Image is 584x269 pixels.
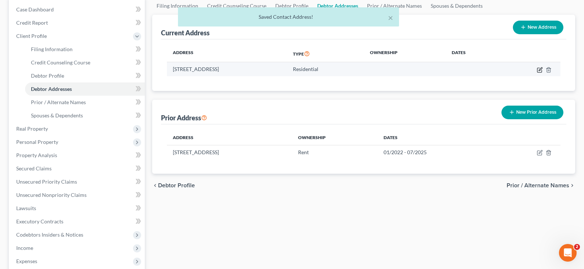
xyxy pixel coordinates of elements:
div: Saved Contact Address! [184,13,393,21]
td: Rent [292,145,378,159]
iframe: Intercom live chat [559,244,577,262]
th: Ownership [364,45,446,62]
span: Prior / Alternate Names [31,99,86,105]
span: Spouses & Dependents [31,112,83,118]
th: Ownership [292,130,378,145]
span: 2 [574,244,580,250]
a: Debtor Profile [25,69,145,82]
a: Credit Counseling Course [25,56,145,69]
span: Debtor Profile [158,183,195,188]
span: Expenses [16,258,37,264]
a: Unsecured Priority Claims [10,175,145,188]
a: Lawsuits [10,202,145,215]
span: Real Property [16,125,48,132]
th: Address [167,45,287,62]
a: Unsecured Nonpriority Claims [10,188,145,202]
span: Codebtors Insiders & Notices [16,231,83,238]
th: Dates [378,130,497,145]
span: Lawsuits [16,205,36,211]
span: Credit Counseling Course [31,59,90,66]
th: Type [287,45,364,62]
a: Case Dashboard [10,3,145,16]
th: Address [167,130,292,145]
div: Prior Address [161,113,207,122]
span: Prior / Alternate Names [507,183,569,188]
span: Income [16,245,33,251]
a: Filing Information [25,43,145,56]
span: Property Analysis [16,152,57,158]
i: chevron_left [152,183,158,188]
span: Personal Property [16,139,58,145]
a: Executory Contracts [10,215,145,228]
span: Debtor Addresses [31,86,72,92]
button: chevron_left Debtor Profile [152,183,195,188]
button: × [388,13,393,22]
td: [STREET_ADDRESS] [167,145,292,159]
span: Filing Information [31,46,73,52]
td: Residential [287,62,364,76]
a: Spouses & Dependents [25,109,145,122]
a: Prior / Alternate Names [25,96,145,109]
span: Client Profile [16,33,47,39]
span: Debtor Profile [31,72,64,79]
span: Executory Contracts [16,218,63,224]
button: New Prior Address [501,106,563,119]
span: Unsecured Nonpriority Claims [16,192,87,198]
a: Property Analysis [10,149,145,162]
button: Prior / Alternate Names chevron_right [507,183,575,188]
span: Secured Claims [16,165,52,171]
i: chevron_right [569,183,575,188]
a: Debtor Addresses [25,82,145,96]
div: Current Address [161,28,210,37]
th: Dates [446,45,499,62]
span: Case Dashboard [16,6,54,13]
td: 01/2022 - 07/2025 [378,145,497,159]
span: Unsecured Priority Claims [16,178,77,185]
a: Secured Claims [10,162,145,175]
td: [STREET_ADDRESS] [167,62,287,76]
